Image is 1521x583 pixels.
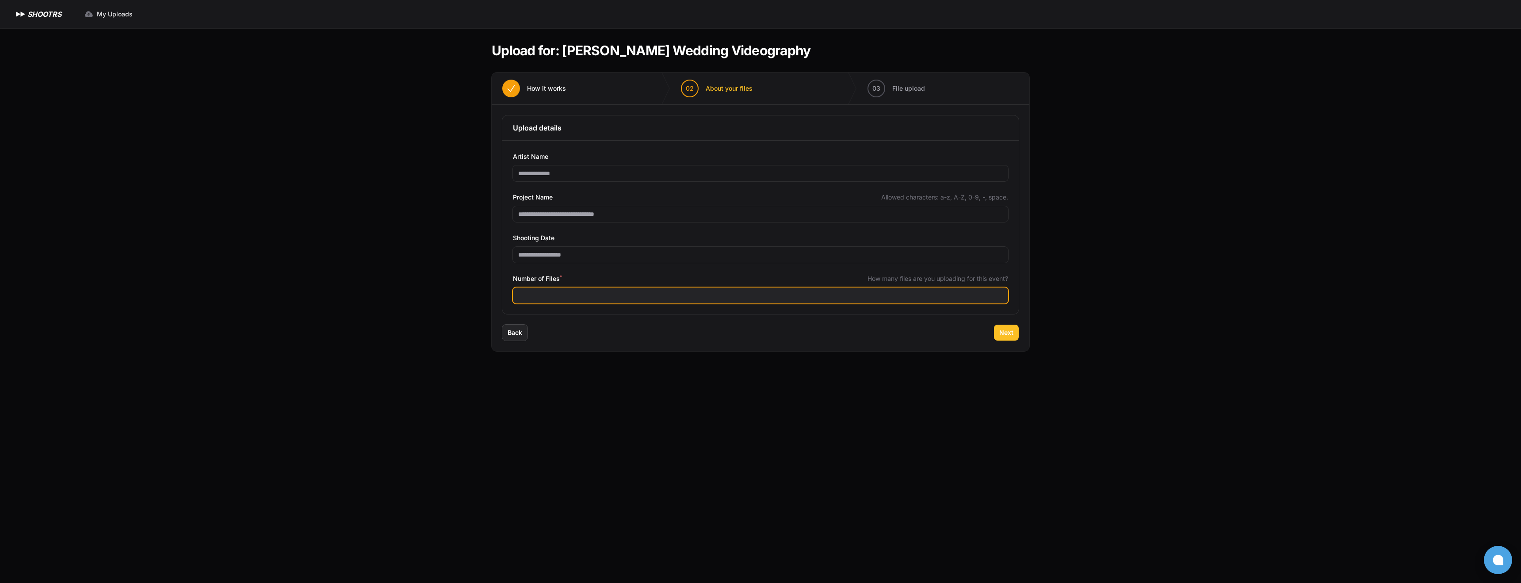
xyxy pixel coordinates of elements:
span: Allowed characters: a-z, A-Z, 0-9, -, space. [881,193,1008,202]
span: 02 [686,84,694,93]
button: How it works [492,73,577,104]
h3: Upload details [513,123,1008,133]
h1: Upload for: [PERSON_NAME] Wedding Videography [492,42,810,58]
span: Shooting Date [513,233,554,243]
span: My Uploads [97,10,133,19]
button: Next [994,325,1019,341]
span: Artist Name [513,151,548,162]
button: Back [502,325,527,341]
a: My Uploads [79,6,138,22]
span: About your files [706,84,753,93]
button: 03 File upload [857,73,936,104]
button: Open chat window [1484,546,1512,574]
span: Project Name [513,192,553,203]
span: File upload [892,84,925,93]
button: 02 About your files [670,73,763,104]
img: SHOOTRS [14,9,27,19]
span: Next [999,328,1013,337]
a: SHOOTRS SHOOTRS [14,9,61,19]
span: Back [508,328,522,337]
span: How many files are you uploading for this event? [868,274,1008,283]
span: Number of Files [513,273,562,284]
span: 03 [872,84,880,93]
span: How it works [527,84,566,93]
h1: SHOOTRS [27,9,61,19]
